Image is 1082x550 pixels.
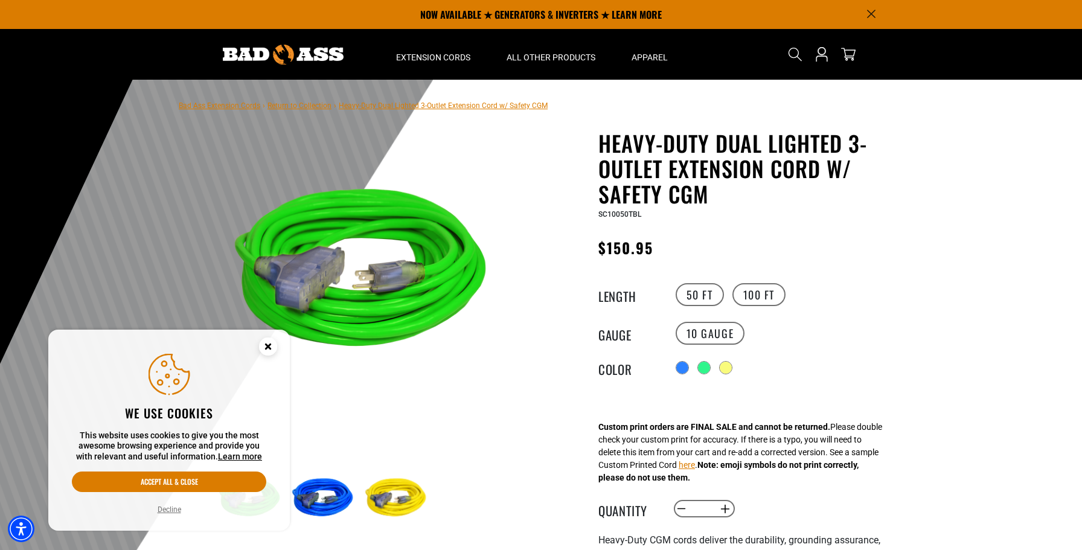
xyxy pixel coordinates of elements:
[598,325,659,341] legend: Gauge
[786,45,805,64] summary: Search
[812,29,831,80] a: Open this option
[378,29,488,80] summary: Extension Cords
[360,465,431,535] img: yellow
[632,52,668,63] span: Apparel
[218,452,262,461] a: This website uses cookies to give you the most awesome browsing experience and provide you with r...
[598,501,659,517] label: Quantity
[214,133,505,424] img: neon green
[246,330,290,367] button: Close this option
[598,130,894,206] h1: Heavy-Duty Dual Lighted 3-Outlet Extension Cord w/ Safety CGM
[676,283,724,306] label: 50 FT
[598,360,659,376] legend: Color
[339,101,548,110] span: Heavy-Duty Dual Lighted 3-Outlet Extension Cord w/ Safety CGM
[676,322,745,345] label: 10 Gauge
[732,283,786,306] label: 100 FT
[8,516,34,542] div: Accessibility Menu
[598,421,882,484] div: Please double check your custom print for accuracy. If there is a typo, you will need to delete t...
[179,101,260,110] a: Bad Ass Extension Cords
[613,29,686,80] summary: Apparel
[334,101,336,110] span: ›
[154,504,185,516] button: Decline
[287,465,357,535] img: blue
[263,101,265,110] span: ›
[72,430,266,462] p: This website uses cookies to give you the most awesome browsing experience and provide you with r...
[48,330,290,531] aside: Cookie Consent
[396,52,470,63] span: Extension Cords
[839,47,858,62] a: cart
[179,98,548,112] nav: breadcrumbs
[598,460,859,482] strong: Note: emoji symbols do not print correctly, please do not use them.
[598,210,641,219] span: SC10050TBL
[223,45,344,65] img: Bad Ass Extension Cords
[488,29,613,80] summary: All Other Products
[679,459,695,472] button: here
[598,287,659,302] legend: Length
[507,52,595,63] span: All Other Products
[72,472,266,492] button: Accept all & close
[598,422,830,432] strong: Custom print orders are FINAL SALE and cannot be returned.
[598,237,654,258] span: $150.95
[267,101,331,110] a: Return to Collection
[72,405,266,421] h2: We use cookies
